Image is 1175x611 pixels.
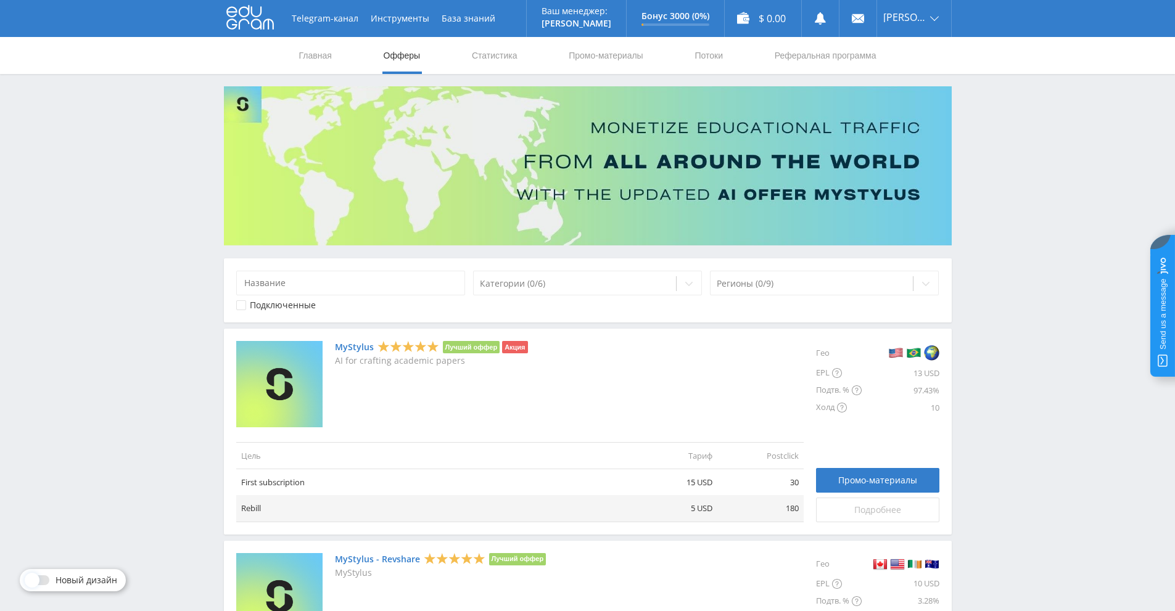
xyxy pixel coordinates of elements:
[862,382,939,399] div: 97.43%
[816,341,862,364] div: Гео
[838,475,917,485] span: Промо-материалы
[236,341,323,427] img: MyStylus
[816,382,862,399] div: Подтв. %
[335,342,374,352] a: MyStylus
[862,399,939,416] div: 10
[862,593,939,610] div: 3.28%
[335,356,528,366] p: AI for crafting academic papers
[717,495,804,522] td: 180
[816,498,939,522] a: Подробнее
[335,554,420,564] a: MyStylus - Revshare
[298,37,333,74] a: Главная
[883,12,926,22] span: [PERSON_NAME]
[542,6,611,16] p: Ваш менеджер:
[816,553,862,575] div: Гео
[424,552,485,565] div: 5 Stars
[816,575,862,593] div: EPL
[862,364,939,382] div: 13 USD
[56,575,117,585] span: Новый дизайн
[236,495,631,522] td: Rebill
[236,442,631,469] td: Цель
[631,442,717,469] td: Тариф
[631,495,717,522] td: 5 USD
[862,575,939,593] div: 10 USD
[542,18,611,28] p: [PERSON_NAME]
[641,11,709,21] p: Бонус 3000 (0%)
[236,469,631,496] td: First subscription
[816,399,862,416] div: Холд
[236,271,466,295] input: Название
[717,469,804,496] td: 30
[773,37,878,74] a: Реферальная программа
[489,553,546,565] li: Лучший оффер
[567,37,644,74] a: Промо-материалы
[224,86,952,245] img: Banner
[816,468,939,493] a: Промо-материалы
[335,568,546,578] p: MyStylus
[854,505,901,515] span: Подробнее
[377,340,439,353] div: 5 Stars
[717,442,804,469] td: Postclick
[250,300,316,310] div: Подключенные
[816,593,862,610] div: Подтв. %
[471,37,519,74] a: Статистика
[382,37,422,74] a: Офферы
[631,469,717,496] td: 15 USD
[443,341,500,353] li: Лучший оффер
[816,364,862,382] div: EPL
[502,341,527,353] li: Акция
[693,37,724,74] a: Потоки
